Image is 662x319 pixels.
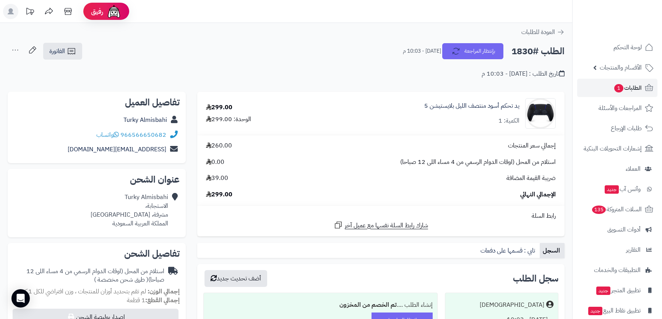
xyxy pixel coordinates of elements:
span: 260.00 [206,141,232,150]
span: الأقسام والمنتجات [600,62,642,73]
span: طلبات الإرجاع [611,123,642,134]
span: شارك رابط السلة نفسها مع عميل آخر [345,221,428,230]
span: ( طرق شحن مخصصة ) [94,275,148,284]
span: أدوات التسويق [607,224,641,235]
span: العودة للطلبات [521,28,555,37]
a: إشعارات التحويلات البنكية [577,139,657,158]
strong: إجمالي الوزن: [148,287,180,296]
a: الطلبات1 [577,79,657,97]
h2: عنوان الشحن [14,175,180,184]
span: وآتس آب [604,184,641,194]
span: تطبيق المتجر [595,285,641,296]
a: العملاء [577,160,657,178]
span: ضريبة القيمة المضافة [506,174,556,183]
a: العودة للطلبات [521,28,565,37]
div: استلام من المحل (اوقات الدوام الرسمي من 4 مساء اللى 12 صباحا) [14,267,164,285]
div: الوحدة: 299.00 [206,115,251,124]
a: الفاتورة [43,43,82,60]
a: المراجعات والأسئلة [577,99,657,117]
a: لوحة التحكم [577,38,657,57]
span: 299.00 [206,190,232,199]
span: الإجمالي النهائي [520,190,556,199]
a: السلات المتروكة135 [577,200,657,219]
a: [EMAIL_ADDRESS][DOMAIN_NAME] [68,145,166,154]
a: واتساب [96,130,119,139]
span: الفاتورة [49,47,65,56]
span: تطبيق نقاط البيع [587,305,641,316]
h2: تفاصيل الشحن [14,249,180,258]
a: 966566650682 [120,130,166,139]
a: السجل [540,243,565,258]
div: 299.00 [206,103,232,112]
a: يد تحكم أسود منتصف الليل بلايستيشن 5 [424,102,519,110]
span: رفيق [91,7,103,16]
span: إشعارات التحويلات البنكية [584,143,642,154]
a: Turky Almisbahi [123,115,167,125]
span: 135 [592,206,606,214]
div: Open Intercom Messenger [11,289,30,308]
a: تطبيق المتجرجديد [577,281,657,300]
h2: الطلب #1830 [511,44,565,59]
a: شارك رابط السلة نفسها مع عميل آخر [334,220,428,230]
b: تم الخصم من المخزون [339,300,397,309]
small: [DATE] - 10:03 م [403,47,441,55]
div: الكمية: 1 [498,117,519,125]
span: التقارير [626,245,641,255]
small: 1 قطعة [127,296,180,305]
div: Turky Almisbahi الاستجابة، مشرفة، [GEOGRAPHIC_DATA] المملكة العربية السعودية [91,193,168,228]
span: جديد [588,307,602,315]
span: المراجعات والأسئلة [599,103,642,113]
span: الطلبات [613,83,642,93]
span: التطبيقات والخدمات [594,265,641,275]
span: استلام من المحل (اوقات الدوام الرسمي من 4 مساء اللى 12 صباحا) [400,158,556,167]
span: جديد [596,287,610,295]
a: التطبيقات والخدمات [577,261,657,279]
span: 39.00 [206,174,228,183]
strong: إجمالي القطع: [145,296,180,305]
img: logo-2.png [610,19,655,36]
a: التقارير [577,241,657,259]
img: 1668800033-61O9tWR6WDS._SL1475_-90x90.jpg [526,98,555,129]
h2: تفاصيل العميل [14,98,180,107]
span: 0.00 [206,158,224,167]
a: تابي : قسمها على دفعات [477,243,540,258]
a: تحديثات المنصة [20,4,39,21]
span: لوحة التحكم [613,42,642,53]
div: رابط السلة [200,212,561,220]
h3: سجل الطلب [513,274,558,283]
span: السلات المتروكة [591,204,642,215]
div: [DEMOGRAPHIC_DATA] [480,301,544,309]
span: العملاء [626,164,641,174]
a: طلبات الإرجاع [577,119,657,138]
a: أدوات التسويق [577,220,657,239]
span: جديد [605,185,619,194]
span: 1 [614,84,623,92]
span: لم تقم بتحديد أوزان للمنتجات ، وزن افتراضي للكل 1 كجم [17,287,146,296]
a: وآتس آبجديد [577,180,657,198]
div: إنشاء الطلب .... [208,298,433,313]
span: إجمالي سعر المنتجات [508,141,556,150]
div: تاريخ الطلب : [DATE] - 10:03 م [482,70,565,78]
button: بإنتظار المراجعة [442,43,503,59]
button: أضف تحديث جديد [204,270,267,287]
img: ai-face.png [106,4,122,19]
